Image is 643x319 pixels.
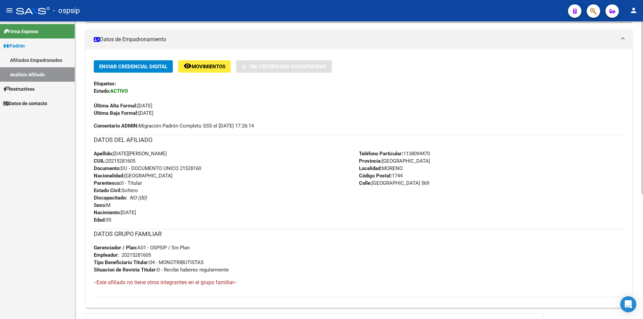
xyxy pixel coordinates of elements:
strong: Nacimiento: [94,210,121,216]
strong: Última Baja Formal: [94,110,138,116]
strong: Documento: [94,165,121,171]
button: Sin Certificado Discapacidad [236,60,332,73]
span: [DATE][PERSON_NAME] [94,151,167,157]
span: Instructivos [3,85,34,93]
strong: Parentesco: [94,180,121,186]
h3: DATOS DEL AFILIADO [94,135,624,145]
button: Movimientos [178,60,231,73]
span: Migración Padrón Completo SSS el [DATE] 17:26:14 [94,122,254,130]
i: NO (00) [130,195,147,201]
mat-icon: person [630,6,638,14]
span: 0 - Titular [94,180,142,186]
button: Enviar Credencial Digital [94,60,173,73]
mat-icon: menu [5,6,13,14]
span: - ospsip [53,3,80,18]
strong: Sexo: [94,202,106,208]
strong: Edad: [94,217,106,223]
strong: CUIL: [94,158,106,164]
strong: Empleador: [94,252,119,258]
strong: Gerenciador / Plan: [94,245,137,251]
strong: Discapacitado: [94,195,127,201]
span: [DATE] [94,110,153,116]
mat-expansion-panel-header: Datos de Empadronamiento [86,29,632,50]
strong: Situacion de Revista Titular: [94,267,157,273]
span: A01 - OSPSIP / Sin Plan [94,245,190,251]
span: 20215281605 [94,158,135,164]
span: 55 [94,217,111,223]
strong: Calle: [359,180,372,186]
strong: Código Postal: [359,173,392,179]
strong: Provincia: [359,158,382,164]
h3: DATOS GRUPO FAMILIAR [94,229,624,239]
span: [GEOGRAPHIC_DATA] 569 [359,180,429,186]
span: 04 - MONOTRIBUTISTAS [94,259,204,265]
mat-panel-title: Datos de Empadronamiento [94,36,616,43]
span: Sin Certificado Discapacidad [249,64,327,70]
strong: Comentario ADMIN: [94,123,139,129]
span: [DATE] [94,210,136,216]
div: Open Intercom Messenger [620,296,636,312]
span: M [94,202,111,208]
mat-icon: remove_red_eye [184,62,192,70]
strong: Tipo Beneficiario Titular: [94,259,149,265]
strong: Teléfono Particular: [359,151,403,157]
strong: Estado: [94,88,110,94]
span: [DATE] [94,103,152,109]
strong: Apellido: [94,151,113,157]
span: DU - DOCUMENTO UNICO 21528160 [94,165,201,171]
span: [GEOGRAPHIC_DATA] [359,158,430,164]
span: 1744 [359,173,403,179]
span: Movimientos [192,64,225,70]
span: Enviar Credencial Digital [99,64,167,70]
div: 20215281605 [122,251,151,259]
span: 1138094470 [359,151,430,157]
span: 0 - Recibe haberes regularmente [94,267,229,273]
span: Firma Express [3,28,38,35]
span: Soltero [94,187,138,193]
span: Padrón [3,42,25,50]
strong: Estado Civil: [94,187,122,193]
span: [GEOGRAPHIC_DATA] [94,173,172,179]
strong: Última Alta Formal: [94,103,137,109]
span: Datos de contacto [3,100,47,107]
strong: ACTIVO [110,88,128,94]
strong: Nacionalidad: [94,173,124,179]
h4: --Este afiliado no tiene otros integrantes en el grupo familiar-- [94,279,624,286]
strong: Localidad: [359,165,382,171]
strong: Etiquetas: [94,81,116,87]
span: MORENO [359,165,403,171]
div: Datos de Empadronamiento [86,50,632,308]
